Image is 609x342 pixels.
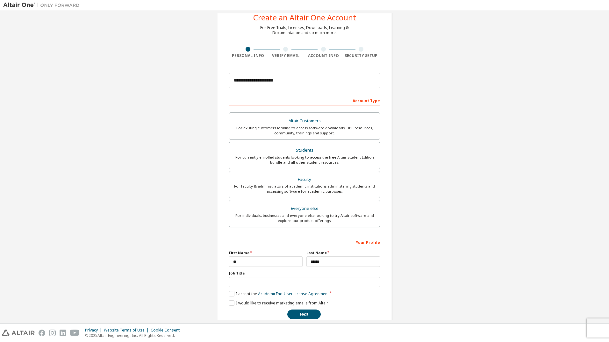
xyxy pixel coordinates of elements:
div: Faculty [233,175,376,184]
div: Account Type [229,95,380,105]
div: Create an Altair One Account [253,14,356,21]
label: First Name [229,250,303,255]
label: I would like to receive marketing emails from Altair [229,300,328,306]
img: instagram.svg [49,330,56,336]
img: facebook.svg [39,330,45,336]
div: Privacy [85,328,104,333]
label: Job Title [229,271,380,276]
div: Verify Email [267,53,305,58]
div: Security Setup [342,53,380,58]
div: Personal Info [229,53,267,58]
div: For Free Trials, Licenses, Downloads, Learning & Documentation and so much more. [260,25,349,35]
img: youtube.svg [70,330,79,336]
div: Cookie Consent [151,328,183,333]
a: Academic End-User License Agreement [258,291,329,296]
img: Altair One [3,2,83,8]
label: I accept the [229,291,329,296]
div: Your Profile [229,237,380,247]
div: For individuals, businesses and everyone else looking to try Altair software and explore our prod... [233,213,376,223]
div: For faculty & administrators of academic institutions administering students and accessing softwa... [233,184,376,194]
p: © 2025 Altair Engineering, Inc. All Rights Reserved. [85,333,183,338]
div: For existing customers looking to access software downloads, HPC resources, community, trainings ... [233,125,376,136]
div: For currently enrolled students looking to access the free Altair Student Edition bundle and all ... [233,155,376,165]
button: Next [287,310,321,319]
img: linkedin.svg [60,330,66,336]
img: altair_logo.svg [2,330,35,336]
div: Students [233,146,376,155]
div: Everyone else [233,204,376,213]
div: Website Terms of Use [104,328,151,333]
div: Altair Customers [233,117,376,125]
label: Last Name [306,250,380,255]
div: Account Info [304,53,342,58]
